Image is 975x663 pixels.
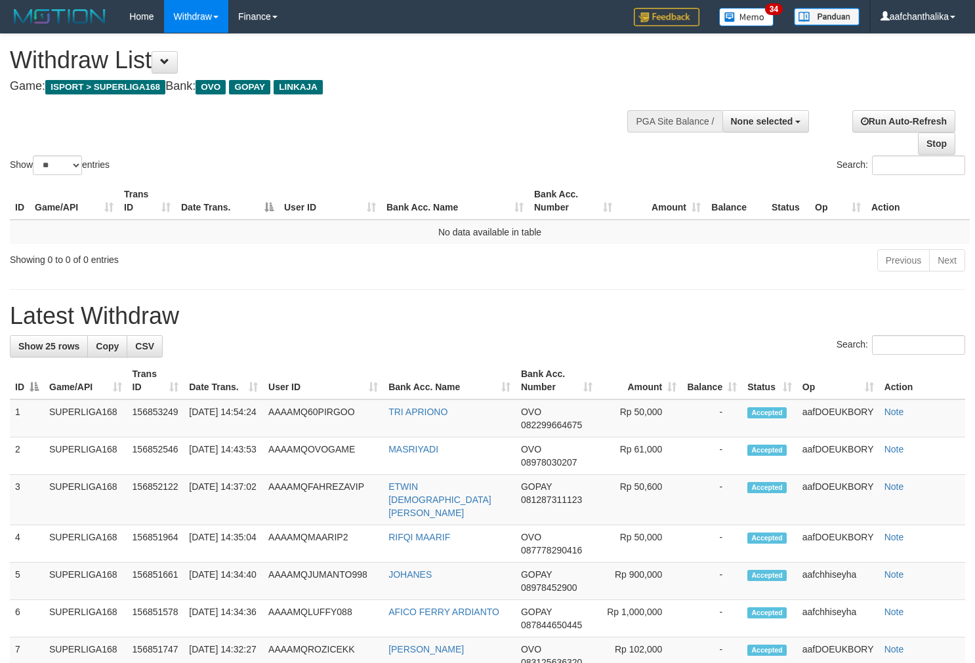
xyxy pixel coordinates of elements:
[388,607,499,617] a: AFICO FERRY ARDIANTO
[381,182,529,220] th: Bank Acc. Name: activate to sort column ascending
[127,362,184,399] th: Trans ID: activate to sort column ascending
[797,600,879,637] td: aafchhiseyha
[884,644,904,654] a: Note
[521,569,552,580] span: GOPAY
[516,362,598,399] th: Bank Acc. Number: activate to sort column ascending
[747,645,787,656] span: Accepted
[10,220,970,244] td: No data available in table
[852,110,955,132] a: Run Auto-Refresh
[229,80,270,94] span: GOPAY
[44,475,127,525] td: SUPERLIGA168
[879,362,965,399] th: Action
[263,563,383,600] td: AAAAMQJUMANTO998
[44,600,127,637] td: SUPERLIGA168
[742,362,797,399] th: Status: activate to sort column ascending
[96,341,119,352] span: Copy
[10,47,637,73] h1: Withdraw List
[44,399,127,437] td: SUPERLIGA168
[135,341,154,352] span: CSV
[837,155,965,175] label: Search:
[176,182,279,220] th: Date Trans.: activate to sort column descending
[747,532,787,544] span: Accepted
[797,399,879,437] td: aafDOEUKBORY
[747,482,787,493] span: Accepted
[263,475,383,525] td: AAAAMQFAHREZAVIP
[918,132,955,155] a: Stop
[10,600,44,637] td: 6
[797,362,879,399] th: Op: activate to sort column ascending
[10,7,110,26] img: MOTION_logo.png
[598,475,682,525] td: Rp 50,600
[521,457,577,468] span: Copy 08978030207 to clipboard
[388,481,491,518] a: ETWIN [DEMOGRAPHIC_DATA][PERSON_NAME]
[184,600,263,637] td: [DATE] 14:34:36
[10,248,396,266] div: Showing 0 to 0 of 0 entries
[10,399,44,437] td: 1
[682,525,742,563] td: -
[127,563,184,600] td: 156851661
[810,182,866,220] th: Op: activate to sort column ascending
[722,110,810,132] button: None selected
[884,481,904,492] a: Note
[263,600,383,637] td: AAAAMQLUFFY088
[884,607,904,617] a: Note
[766,182,810,220] th: Status
[521,444,541,454] span: OVO
[747,445,787,456] span: Accepted
[521,644,541,654] span: OVO
[747,407,787,418] span: Accepted
[521,481,552,492] span: GOPAY
[884,569,904,580] a: Note
[682,362,742,399] th: Balance: activate to sort column ascending
[627,110,722,132] div: PGA Site Balance /
[127,475,184,525] td: 156852122
[521,420,582,430] span: Copy 082299664675 to clipboard
[706,182,766,220] th: Balance
[866,182,970,220] th: Action
[682,563,742,600] td: -
[794,8,860,26] img: panduan.png
[44,362,127,399] th: Game/API: activate to sort column ascending
[884,407,904,417] a: Note
[10,437,44,475] td: 2
[598,600,682,637] td: Rp 1,000,000
[521,607,552,617] span: GOPAY
[837,335,965,355] label: Search:
[10,563,44,600] td: 5
[44,437,127,475] td: SUPERLIGA168
[10,475,44,525] td: 3
[274,80,323,94] span: LINKAJA
[682,399,742,437] td: -
[765,3,783,15] span: 34
[119,182,176,220] th: Trans ID: activate to sort column ascending
[184,399,263,437] td: [DATE] 14:54:24
[10,182,30,220] th: ID
[184,475,263,525] td: [DATE] 14:37:02
[797,437,879,475] td: aafDOEUKBORY
[521,407,541,417] span: OVO
[598,362,682,399] th: Amount: activate to sort column ascending
[184,437,263,475] td: [DATE] 14:43:53
[44,525,127,563] td: SUPERLIGA168
[10,155,110,175] label: Show entries
[634,8,699,26] img: Feedback.jpg
[10,303,965,329] h1: Latest Withdraw
[872,335,965,355] input: Search:
[529,182,617,220] th: Bank Acc. Number: activate to sort column ascending
[731,116,793,127] span: None selected
[388,444,438,454] a: MASRIYADI
[10,525,44,563] td: 4
[196,80,226,94] span: OVO
[44,563,127,600] td: SUPERLIGA168
[747,607,787,618] span: Accepted
[682,437,742,475] td: -
[127,525,184,563] td: 156851964
[884,444,904,454] a: Note
[388,407,447,417] a: TRI APRIONO
[263,437,383,475] td: AAAAMQOVOGAME
[388,569,432,580] a: JOHANES
[884,532,904,542] a: Note
[598,399,682,437] td: Rp 50,000
[388,644,464,654] a: [PERSON_NAME]
[521,494,582,505] span: Copy 081287311123 to clipboard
